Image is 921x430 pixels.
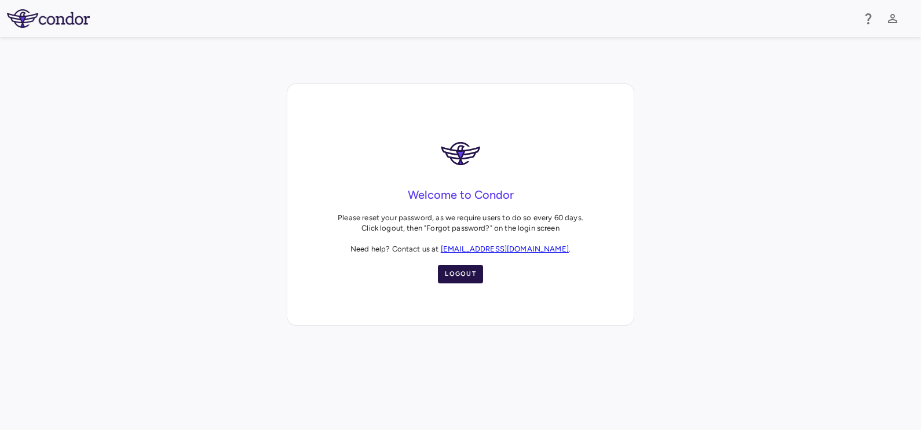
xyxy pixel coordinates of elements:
img: logo-full-SnFGN8VE.png [7,9,90,28]
p: Please reset your password, as we require users to do so every 60 days. Click logout, then "Forgo... [338,213,583,254]
h4: Welcome to Condor [408,186,514,203]
a: [EMAIL_ADDRESS][DOMAIN_NAME] [441,245,569,253]
img: logo-DRQAiqc6.png [437,130,484,177]
button: Logout [438,265,483,283]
